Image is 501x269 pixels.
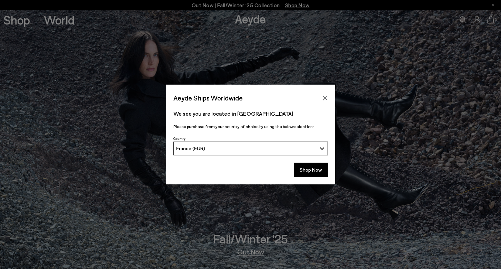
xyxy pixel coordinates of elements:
[294,163,328,177] button: Shop Now
[173,109,328,118] p: We see you are located in [GEOGRAPHIC_DATA]
[320,93,330,103] button: Close
[173,136,186,141] span: Country
[176,145,205,151] span: France (EUR)
[173,92,243,104] span: Aeyde Ships Worldwide
[173,123,328,130] p: Please purchase from your country of choice by using the below selection:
